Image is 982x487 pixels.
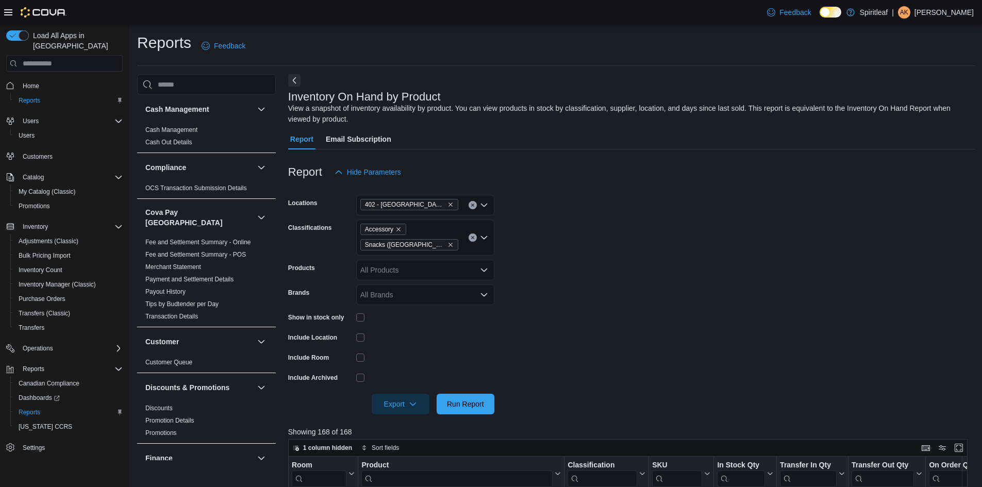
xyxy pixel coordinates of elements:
button: Users [2,114,127,128]
a: Cash Out Details [145,139,192,146]
span: Canadian Compliance [19,379,79,388]
button: Adjustments (Classic) [10,234,127,248]
a: Bulk Pricing Import [14,249,75,262]
span: Feedback [779,7,811,18]
span: Discounts [145,404,173,412]
button: My Catalog (Classic) [10,184,127,199]
input: Dark Mode [820,7,841,18]
button: Operations [19,342,57,355]
a: Adjustments (Classic) [14,235,82,247]
label: Classifications [288,224,332,232]
span: Promotions [19,202,50,210]
button: Home [2,78,127,93]
span: Home [19,79,123,92]
span: Sort fields [372,444,399,452]
button: Operations [2,341,127,356]
span: Inventory Manager (Classic) [19,280,96,289]
div: On Order Qty [929,461,980,471]
button: 1 column hidden [289,442,356,454]
span: Snacks (Manitoba) [360,239,458,250]
button: Cash Management [255,103,268,115]
span: Cash Out Details [145,138,192,146]
span: 1 column hidden [303,444,352,452]
span: Inventory Manager (Classic) [14,278,123,291]
a: My Catalog (Classic) [14,186,80,198]
button: Hide Parameters [330,162,405,182]
button: [US_STATE] CCRS [10,419,127,434]
span: Settings [19,441,123,454]
a: Promotions [145,429,177,436]
span: Email Subscription [326,129,391,149]
span: Feedback [214,41,245,51]
button: Export [372,394,429,414]
button: Open list of options [480,291,488,299]
button: Open list of options [480,201,488,209]
button: Reports [10,405,127,419]
label: Locations [288,199,318,207]
div: Transfer Out Qty [852,461,914,487]
button: Inventory [2,220,127,234]
button: Customer [145,337,253,347]
a: Cash Management [145,126,197,133]
div: Alica K [898,6,910,19]
button: Inventory Count [10,263,127,277]
span: Inventory Count [19,266,62,274]
div: Product [361,461,553,487]
span: Dashboards [19,394,60,402]
a: Inventory Count [14,264,66,276]
button: Remove Snacks (Manitoba) from selection in this group [447,242,454,248]
span: Hide Parameters [347,167,401,177]
span: Run Report [447,399,484,409]
span: Transfers [14,322,123,334]
a: Reports [14,406,44,418]
button: Sort fields [357,442,403,454]
a: Feedback [197,36,249,56]
span: Transaction Details [145,312,198,321]
p: | [892,6,894,19]
div: Discounts & Promotions [137,402,276,443]
button: Discounts & Promotions [255,381,268,394]
a: Feedback [763,2,815,23]
div: Cova Pay [GEOGRAPHIC_DATA] [137,236,276,327]
span: Adjustments (Classic) [19,237,78,245]
h1: Reports [137,32,191,53]
button: Users [19,115,43,127]
label: Show in stock only [288,313,344,322]
a: Home [19,80,43,92]
h3: Cash Management [145,104,209,114]
button: Inventory [19,221,52,233]
button: Catalog [2,170,127,184]
span: Reports [19,363,123,375]
a: Payout History [145,288,186,295]
span: Promotions [14,200,123,212]
h3: Customer [145,337,179,347]
button: Transfers [10,321,127,335]
span: Accessory [365,224,393,234]
span: Washington CCRS [14,421,123,433]
button: Reports [2,362,127,376]
span: Dashboards [14,392,123,404]
h3: Report [288,166,322,178]
span: Purchase Orders [14,293,123,305]
span: Promotion Details [145,416,194,425]
span: [US_STATE] CCRS [19,423,72,431]
span: 402 - [GEOGRAPHIC_DATA] ([GEOGRAPHIC_DATA]) [365,199,445,210]
button: Keyboard shortcuts [920,442,932,454]
a: Dashboards [10,391,127,405]
h3: Compliance [145,162,186,173]
span: Users [19,115,123,127]
a: OCS Transaction Submission Details [145,184,247,192]
h3: Discounts & Promotions [145,382,229,393]
button: Canadian Compliance [10,376,127,391]
span: Catalog [19,171,123,183]
a: [US_STATE] CCRS [14,421,76,433]
button: Compliance [255,161,268,174]
div: View a snapshot of inventory availability by product. You can view products in stock by classific... [288,103,970,125]
button: Remove 402 - Polo Park (Winnipeg) from selection in this group [447,201,454,208]
span: Tips by Budtender per Day [145,300,219,308]
p: [PERSON_NAME] [914,6,974,19]
div: Customer [137,356,276,373]
span: Canadian Compliance [14,377,123,390]
span: Report [290,129,313,149]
